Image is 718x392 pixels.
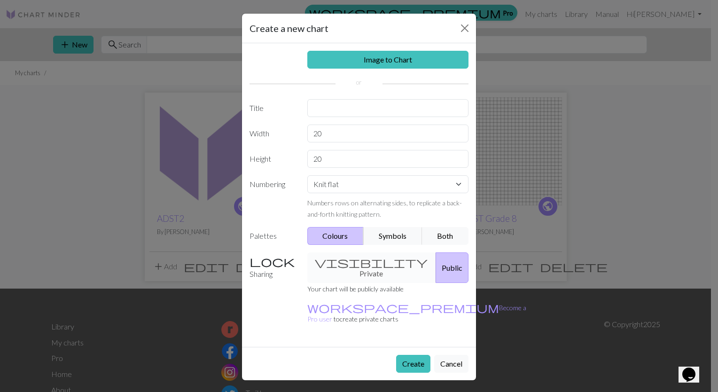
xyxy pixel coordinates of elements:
label: Height [244,150,302,168]
a: Become a Pro user [307,304,526,323]
label: Palettes [244,227,302,245]
button: Colours [307,227,364,245]
h5: Create a new chart [250,21,328,35]
label: Width [244,125,302,142]
label: Sharing [244,252,302,283]
span: workspace_premium [307,301,499,314]
button: Both [422,227,469,245]
a: Image to Chart [307,51,469,69]
button: Create [396,355,430,373]
button: Public [436,252,468,283]
small: to create private charts [307,304,526,323]
button: Close [457,21,472,36]
label: Title [244,99,302,117]
small: Your chart will be publicly available [307,285,404,293]
button: Symbols [363,227,422,245]
small: Numbers rows on alternating sides, to replicate a back-and-forth knitting pattern. [307,199,462,218]
iframe: chat widget [679,354,709,383]
label: Numbering [244,175,302,220]
button: Cancel [434,355,468,373]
